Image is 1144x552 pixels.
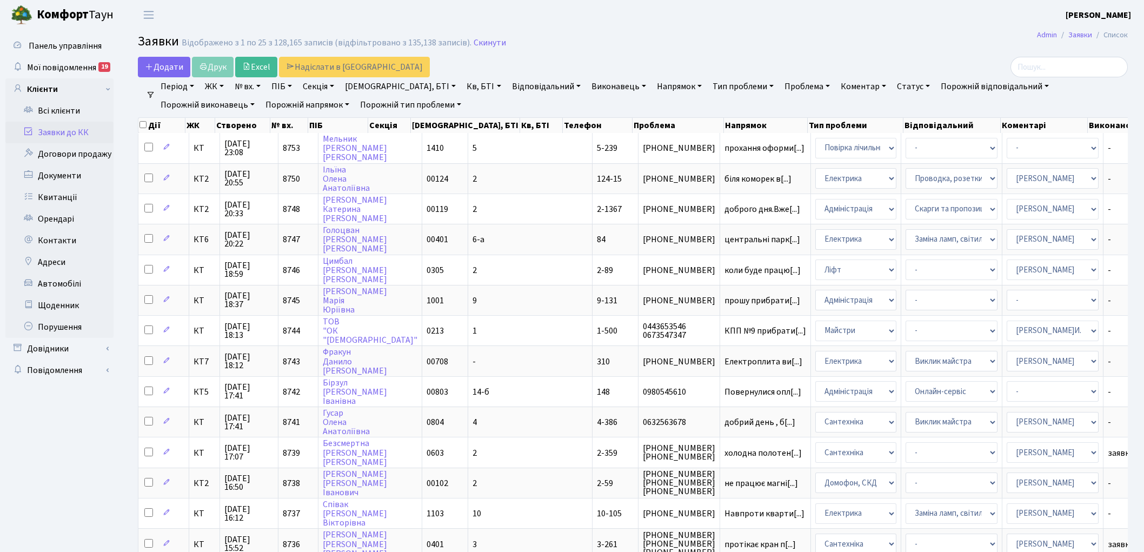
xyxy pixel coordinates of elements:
[323,164,370,194] a: ІльїнаОленаАнатоліївна
[341,77,460,96] a: [DEMOGRAPHIC_DATA], БТІ
[1010,57,1128,77] input: Пошук...
[5,187,114,208] a: Квитанції
[194,388,215,396] span: КТ5
[427,416,444,428] span: 0804
[283,173,300,185] span: 8750
[138,118,185,133] th: Дії
[224,261,274,278] span: [DATE] 18:59
[224,383,274,400] span: [DATE] 17:41
[98,62,110,72] div: 19
[194,479,215,488] span: КТ2
[283,203,300,215] span: 8748
[201,77,228,96] a: ЖК
[323,316,417,346] a: ТОВ"ОК"[DEMOGRAPHIC_DATA]"
[224,444,274,461] span: [DATE] 17:07
[145,61,183,73] span: Додати
[1092,29,1128,41] li: Список
[597,325,617,337] span: 1-500
[323,438,387,468] a: Безсмертна[PERSON_NAME][PERSON_NAME]
[473,234,484,245] span: 6-а
[5,230,114,251] a: Контакти
[597,203,622,215] span: 2-1367
[473,356,476,368] span: -
[5,165,114,187] a: Документи
[1066,9,1131,21] b: [PERSON_NAME]
[724,447,802,459] span: холодна полотен[...]
[936,77,1053,96] a: Порожній відповідальний
[283,234,300,245] span: 8747
[643,470,715,496] span: [PHONE_NUMBER] [PHONE_NUMBER] [PHONE_NUMBER]
[230,77,265,96] a: № вх.
[1001,118,1088,133] th: Коментарі
[427,538,444,550] span: 0401
[224,505,274,522] span: [DATE] 16:12
[323,377,387,407] a: Бірзул[PERSON_NAME]Іванівна
[520,118,563,133] th: Кв, БТІ
[194,144,215,152] span: КТ
[724,264,801,276] span: коли буде працю[...]
[643,205,715,214] span: [PHONE_NUMBER]
[587,77,650,96] a: Виконавець
[473,508,481,520] span: 10
[633,118,724,133] th: Проблема
[724,356,802,368] span: Електроплита ви[...]
[473,142,477,154] span: 5
[356,96,465,114] a: Порожній тип проблеми
[283,295,300,307] span: 8745
[643,296,715,305] span: [PHONE_NUMBER]
[597,234,606,245] span: 84
[283,508,300,520] span: 8737
[597,173,622,185] span: 124-15
[724,508,804,520] span: Навпроти кварти[...]
[724,325,806,337] span: КПП №9 прибрати[...]
[643,175,715,183] span: [PHONE_NUMBER]
[224,291,274,309] span: [DATE] 18:37
[323,255,387,285] a: Цимбал[PERSON_NAME][PERSON_NAME]
[5,316,114,338] a: Порушення
[724,295,800,307] span: прошу прибрати[...]
[5,57,114,78] a: Мої повідомлення19
[5,78,114,100] a: Клієнти
[473,447,477,459] span: 2
[194,235,215,244] span: КТ6
[224,170,274,187] span: [DATE] 20:55
[473,264,477,276] span: 2
[224,474,274,491] span: [DATE] 16:50
[194,175,215,183] span: КТ2
[323,468,387,498] a: [PERSON_NAME][PERSON_NAME]Іванович
[724,173,792,185] span: біля коморек в[...]
[597,295,617,307] span: 9-131
[780,77,834,96] a: Проблема
[473,295,477,307] span: 9
[563,118,633,133] th: Телефон
[5,100,114,122] a: Всі клієнти
[1021,24,1144,46] nav: breadcrumb
[5,360,114,381] a: Повідомлення
[323,347,387,377] a: ФракунДанило[PERSON_NAME]
[5,338,114,360] a: Довідники
[283,416,300,428] span: 8741
[138,57,190,77] a: Додати
[427,447,444,459] span: 0603
[194,449,215,457] span: КТ
[427,142,444,154] span: 1410
[224,322,274,340] span: [DATE] 18:13
[135,6,162,24] button: Переключити навігацію
[138,32,179,51] span: Заявки
[724,416,795,428] span: добрий день , б[...]
[323,407,370,437] a: ГусарОленаАнатоліївна
[473,386,489,398] span: 14-б
[427,173,448,185] span: 00124
[724,142,804,154] span: прохання оформи[...]
[427,356,448,368] span: 00708
[194,205,215,214] span: КТ2
[224,201,274,218] span: [DATE] 20:33
[427,203,448,215] span: 00119
[462,77,505,96] a: Кв, БТІ
[643,235,715,244] span: [PHONE_NUMBER]
[643,266,715,275] span: [PHONE_NUMBER]
[194,327,215,335] span: КТ
[724,386,801,398] span: Повернулися опл[...]
[724,538,796,550] span: протікає кран п[...]
[808,118,903,133] th: Тип проблеми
